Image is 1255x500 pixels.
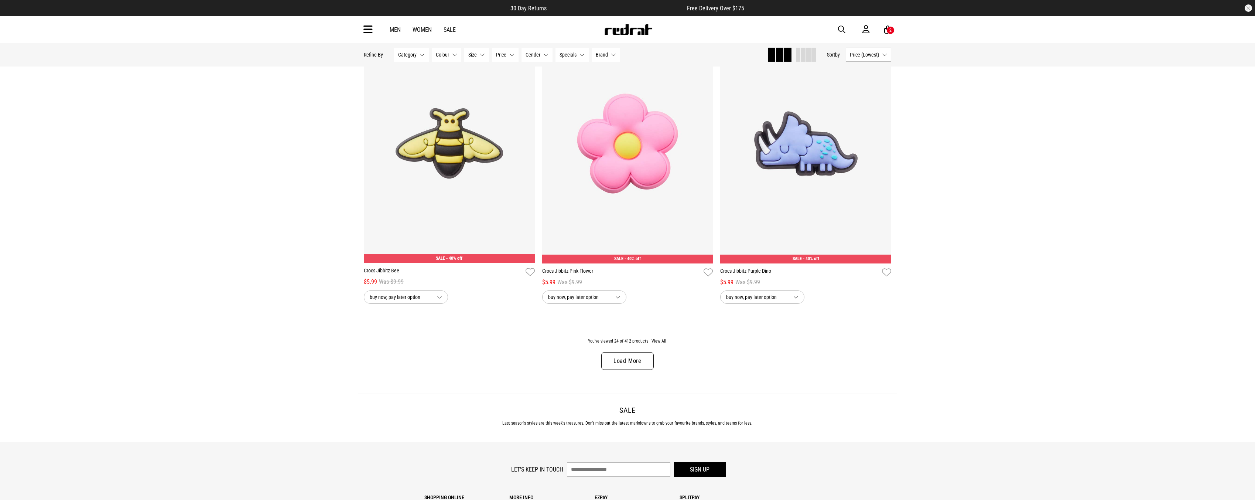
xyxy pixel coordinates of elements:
[793,256,802,261] span: SALE
[625,256,641,261] span: - 40% off
[557,278,582,287] span: Was $9.99
[364,278,377,286] span: $5.99
[720,278,733,287] span: $5.99
[588,339,649,344] span: You've viewed 24 of 412 products
[846,48,891,62] button: Price (Lowest)
[542,278,555,287] span: $5.99
[614,256,623,261] span: SALE
[850,52,879,58] span: Price (Lowest)
[364,52,383,58] p: Refine By
[687,5,745,12] span: Free Delivery Over $175
[674,462,726,477] button: Sign up
[720,24,891,263] img: Crocs Jibbitz Purple Dino in Multi
[492,48,519,62] button: Price
[604,24,653,35] img: Redrat logo
[468,52,477,58] span: Size
[592,48,620,62] button: Brand
[496,52,506,58] span: Price
[542,267,701,278] a: Crocs Jibbitz Pink Flower
[652,338,667,345] button: View All
[390,26,401,33] a: Men
[436,52,449,58] span: Colour
[720,290,804,304] button: buy now, pay later option
[555,48,589,62] button: Specials
[364,290,448,304] button: buy now, pay later option
[726,293,787,302] span: buy now, pay later option
[364,406,891,415] h2: Sale
[364,24,535,263] img: Crocs Jibbitz Bee in Multi
[436,256,445,261] span: SALE
[735,278,760,287] span: Was $9.99
[444,26,456,33] a: Sale
[394,48,429,62] button: Category
[464,48,489,62] button: Size
[526,52,540,58] span: Gender
[542,24,713,263] img: Crocs Jibbitz Pink Flower in Multi
[601,352,654,370] a: Load More
[446,256,462,261] span: - 40% off
[562,4,673,12] iframe: Customer reviews powered by Trustpilot
[364,267,523,278] a: Crocs Jibbitz Bee
[560,52,577,58] span: Specials
[522,48,553,62] button: Gender
[884,26,891,34] a: 2
[364,421,891,426] p: Last season's styles are this week's treasures. Don't miss out the latest markdowns to grab your ...
[6,3,28,25] button: Open LiveChat chat widget
[370,293,431,302] span: buy now, pay later option
[596,52,608,58] span: Brand
[432,48,461,62] button: Colour
[803,256,819,261] span: - 40% off
[548,293,609,302] span: buy now, pay later option
[511,466,563,473] label: Let's keep in touch
[835,52,840,58] span: by
[413,26,432,33] a: Women
[379,278,404,286] span: Was $9.99
[398,52,417,58] span: Category
[827,50,840,59] button: Sortby
[889,28,892,33] div: 2
[511,5,547,12] span: 30 Day Returns
[542,290,626,304] button: buy now, pay later option
[720,267,879,278] a: Crocs Jibbitz Purple Dino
